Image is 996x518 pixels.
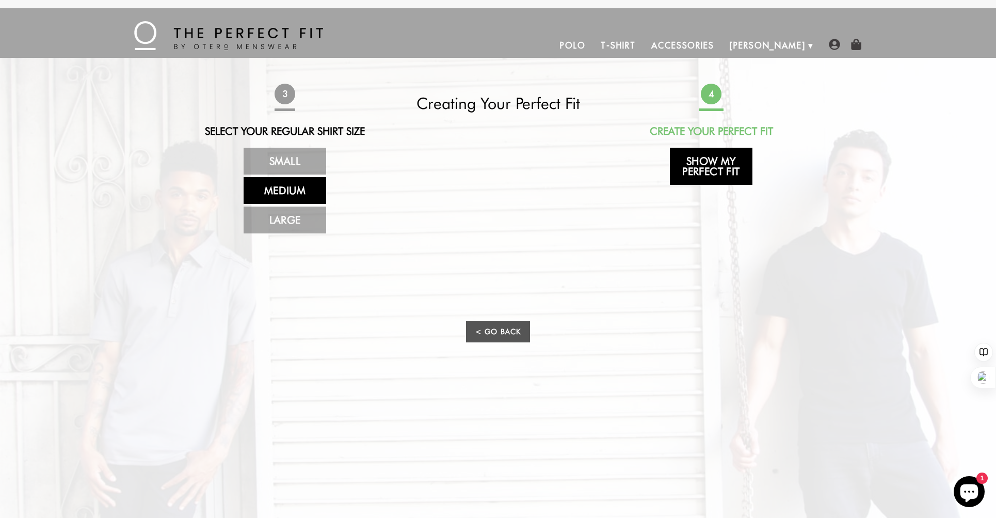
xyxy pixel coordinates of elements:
a: Polo [552,33,593,58]
a: Small [244,148,326,175]
a: Show My Perfect Fit [670,148,752,185]
a: < Go Back [466,321,530,342]
a: Accessories [644,33,722,58]
img: The Perfect Fit - by Otero Menswear - Logo [134,21,323,50]
a: Medium [244,177,326,204]
h2: Creating Your Perfect Fit [407,94,589,113]
span: 3 [272,82,297,106]
span: 4 [699,82,724,106]
img: user-account-icon.png [829,39,840,50]
inbox-online-store-chat: Shopify online store chat [951,476,988,510]
h2: Create Your Perfect Fit [620,125,802,137]
a: T-Shirt [593,33,643,58]
img: shopping-bag-icon.png [850,39,862,50]
a: Large [244,207,326,233]
h2: Select Your Regular Shirt Size [194,125,376,137]
a: [PERSON_NAME] [722,33,813,58]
